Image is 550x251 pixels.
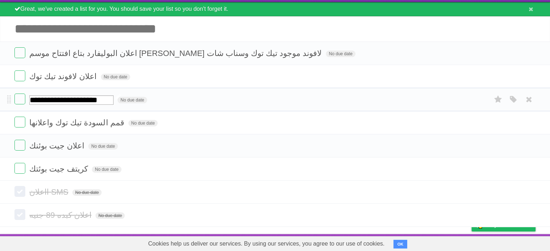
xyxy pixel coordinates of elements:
[128,120,158,126] span: No due date
[88,143,118,150] span: No due date
[14,70,25,81] label: Done
[490,236,536,250] a: Suggest a feature
[375,236,391,250] a: About
[14,186,25,197] label: Done
[399,236,429,250] a: Developers
[491,94,505,105] label: Star task
[29,164,90,173] span: كريتف جيت بوئتك
[462,236,481,250] a: Privacy
[14,94,25,104] label: Done
[14,47,25,58] label: Done
[101,74,130,80] span: No due date
[29,141,86,150] span: اعلان جيت بوئنك
[29,118,126,127] span: قمم السودة تيك توك واعلانها
[14,163,25,174] label: Done
[438,236,453,250] a: Terms
[141,237,392,251] span: Cookies help us deliver our services. By using our services, you agree to our use of cookies.
[326,51,355,57] span: No due date
[14,117,25,127] label: Done
[393,240,408,248] button: OK
[14,209,25,220] label: Done
[29,72,98,81] span: اعلان لافوند تيك توك
[29,49,324,58] span: اعلان البوليفارد بتاع افتتاح موسم [PERSON_NAME] لافوند موجود تيك توك وسناب شات
[487,218,532,231] span: Buy me a coffee
[95,212,125,219] span: No due date
[72,189,102,196] span: No due date
[29,187,70,196] span: ااعلان SMS
[92,166,121,173] span: No due date
[14,140,25,151] label: Done
[29,211,93,220] span: اعلان كبده 89 جنيه
[118,97,147,103] span: No due date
